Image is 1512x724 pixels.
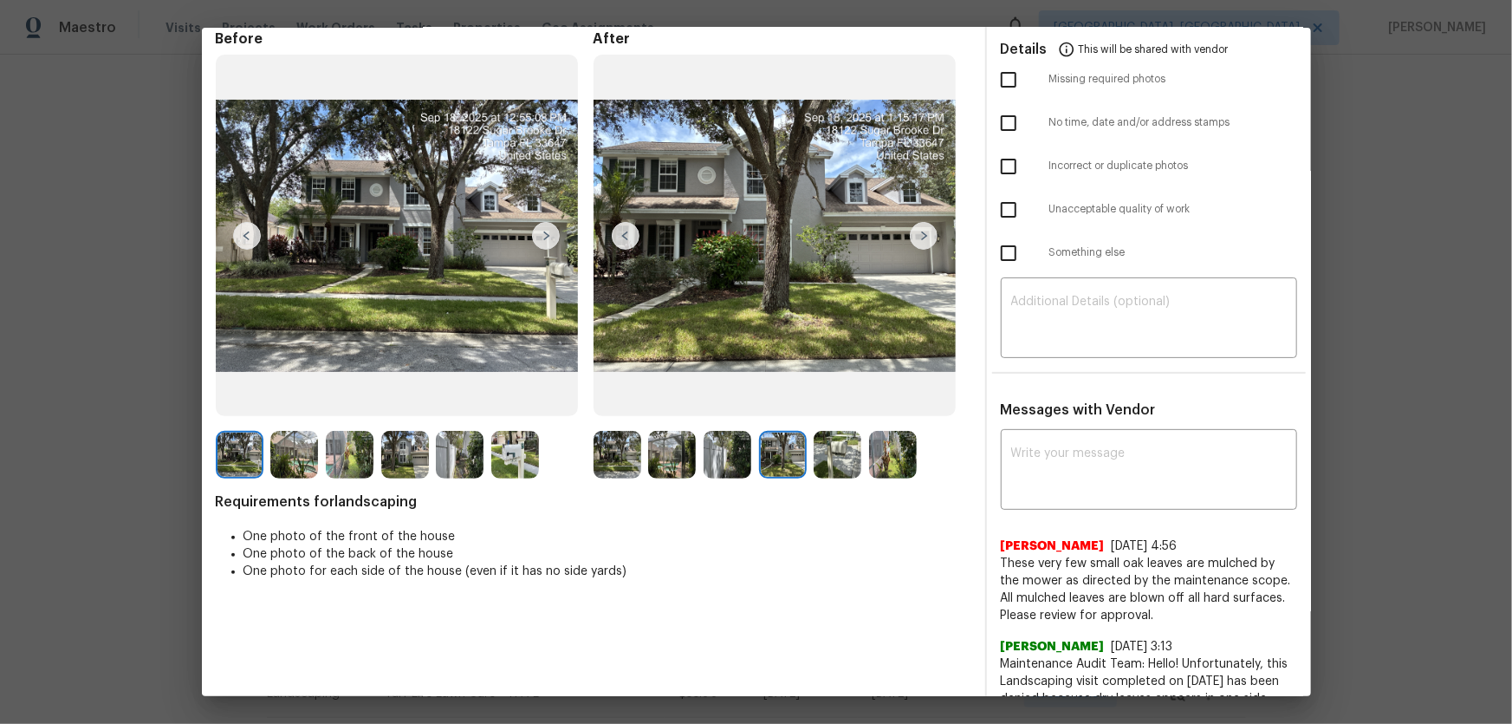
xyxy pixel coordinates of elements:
[1049,115,1297,130] span: No time, date and/or address stamps
[243,528,971,545] li: One photo of the front of the house
[987,232,1311,275] div: Something else
[1049,245,1297,260] span: Something else
[216,30,594,48] span: Before
[1001,28,1048,69] span: Details
[1001,638,1105,656] span: [PERSON_NAME]
[1079,28,1229,69] span: This will be shared with vendor
[1049,202,1297,217] span: Unacceptable quality of work
[987,101,1311,145] div: No time, date and/or address stamps
[233,222,261,250] img: left-chevron-button-url
[1112,540,1178,552] span: [DATE] 4:56
[1001,555,1297,624] span: These very few small oak leaves are mulched by the mower as directed by the maintenance scope. Al...
[1112,641,1173,653] span: [DATE] 3:13
[1001,403,1156,417] span: Messages with Vendor
[987,58,1311,101] div: Missing required photos
[594,30,971,48] span: After
[987,145,1311,188] div: Incorrect or duplicate photos
[987,188,1311,232] div: Unacceptable quality of work
[243,545,971,563] li: One photo of the back of the house
[216,493,971,511] span: Requirements for landscaping
[1049,72,1297,87] span: Missing required photos
[532,222,560,250] img: right-chevron-button-url
[1049,159,1297,173] span: Incorrect or duplicate photos
[1001,538,1105,555] span: [PERSON_NAME]
[910,222,938,250] img: right-chevron-button-url
[612,222,639,250] img: left-chevron-button-url
[243,563,971,580] li: One photo for each side of the house (even if it has no side yards)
